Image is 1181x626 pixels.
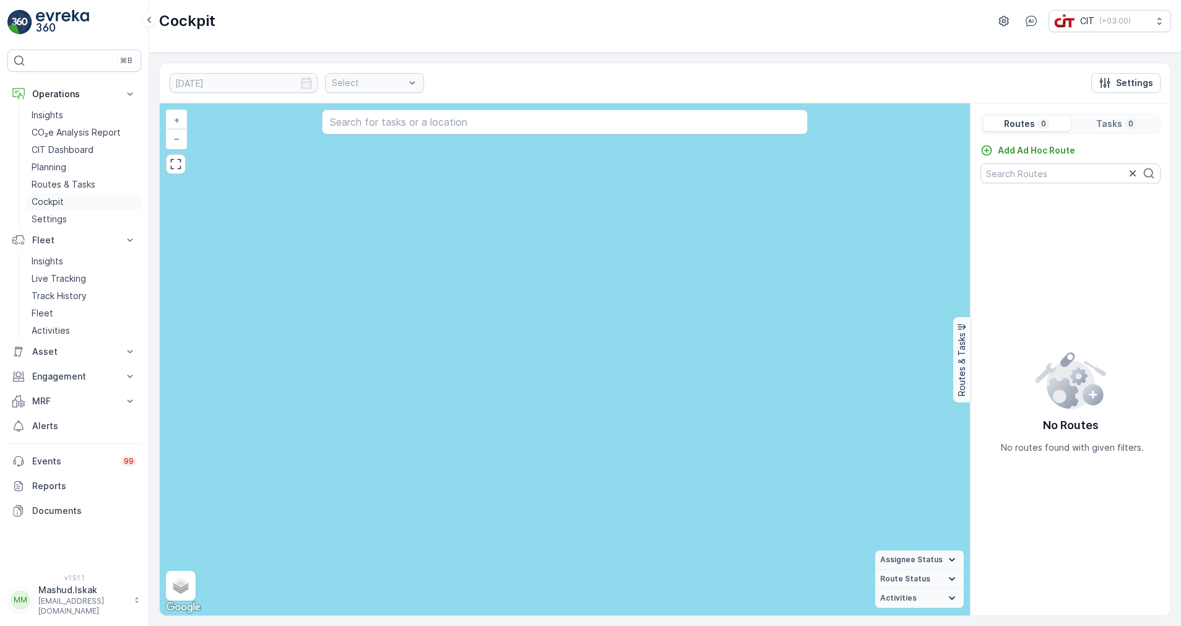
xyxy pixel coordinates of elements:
[32,324,70,337] p: Activities
[32,109,63,121] p: Insights
[27,159,141,176] a: Planning
[7,474,141,498] a: Reports
[167,111,186,129] a: Zoom In
[27,211,141,228] a: Settings
[1116,77,1153,89] p: Settings
[32,88,116,100] p: Operations
[1080,15,1094,27] p: CIT
[7,339,141,364] button: Asset
[32,480,136,492] p: Reports
[11,590,30,610] div: MM
[32,346,116,358] p: Asset
[1043,417,1099,434] p: No Routes
[1091,73,1161,93] button: Settings
[32,370,116,383] p: Engagement
[956,333,968,396] p: Routes & Tasks
[36,10,89,35] img: logo_light-DOdMpM7g.png
[1001,441,1144,454] p: No routes found with given filters.
[875,570,964,589] summary: Route Status
[27,176,141,193] a: Routes & Tasks
[998,144,1075,157] p: Add Ad Hoc Route
[7,389,141,414] button: MRF
[7,10,32,35] img: logo
[167,129,186,148] a: Zoom Out
[875,550,964,570] summary: Assignee Status
[1127,119,1135,129] p: 0
[174,115,180,125] span: +
[7,228,141,253] button: Fleet
[27,270,141,287] a: Live Tracking
[27,322,141,339] a: Activities
[163,599,204,615] img: Google
[7,449,141,474] a: Events99
[32,455,114,467] p: Events
[174,133,180,144] span: −
[980,163,1161,183] input: Search Routes
[1004,118,1035,130] p: Routes
[1034,350,1107,409] img: config error
[27,253,141,270] a: Insights
[32,196,64,208] p: Cockpit
[32,505,136,517] p: Documents
[1054,14,1075,28] img: cit-logo_pOk6rL0.png
[32,234,116,246] p: Fleet
[880,555,943,565] span: Assignee Status
[159,11,215,31] p: Cockpit
[32,395,116,407] p: MRF
[7,364,141,389] button: Engagement
[124,456,134,466] p: 99
[38,584,128,596] p: Mashud.Iskak
[7,574,141,581] span: v 1.51.1
[322,110,808,134] input: Search for tasks or a location
[32,255,63,267] p: Insights
[7,584,141,616] button: MMMashud.Iskak[EMAIL_ADDRESS][DOMAIN_NAME]
[32,144,93,156] p: CIT Dashboard
[32,420,136,432] p: Alerts
[980,144,1075,157] a: Add Ad Hoc Route
[1040,119,1047,129] p: 0
[32,178,95,191] p: Routes & Tasks
[32,290,87,302] p: Track History
[167,572,194,599] a: Layers
[880,574,930,584] span: Route Status
[7,82,141,107] button: Operations
[7,414,141,438] a: Alerts
[880,593,917,603] span: Activities
[27,193,141,211] a: Cockpit
[32,213,67,225] p: Settings
[1049,10,1171,32] button: CIT(+03:00)
[38,596,128,616] p: [EMAIL_ADDRESS][DOMAIN_NAME]
[27,124,141,141] a: CO₂e Analysis Report
[1096,118,1122,130] p: Tasks
[27,141,141,159] a: CIT Dashboard
[875,589,964,608] summary: Activities
[7,498,141,523] a: Documents
[1099,16,1131,26] p: ( +03:00 )
[27,107,141,124] a: Insights
[27,287,141,305] a: Track History
[32,126,121,139] p: CO₂e Analysis Report
[170,73,318,93] input: dd/mm/yyyy
[32,272,86,285] p: Live Tracking
[32,161,66,173] p: Planning
[27,305,141,322] a: Fleet
[163,599,204,615] a: Open this area in Google Maps (opens a new window)
[32,307,53,320] p: Fleet
[120,56,132,66] p: ⌘B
